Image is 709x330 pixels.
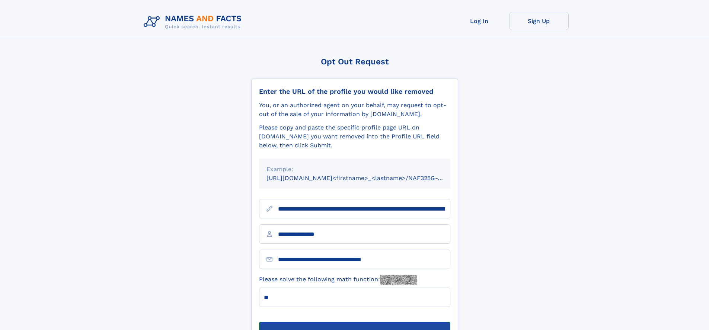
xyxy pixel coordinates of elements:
[259,101,450,119] div: You, or an authorized agent on your behalf, may request to opt-out of the sale of your informatio...
[450,12,509,30] a: Log In
[266,174,464,182] small: [URL][DOMAIN_NAME]<firstname>_<lastname>/NAF325G-xxxxxxxx
[266,165,443,174] div: Example:
[509,12,569,30] a: Sign Up
[251,57,458,66] div: Opt Out Request
[259,87,450,96] div: Enter the URL of the profile you would like removed
[259,275,417,285] label: Please solve the following math function:
[141,12,248,32] img: Logo Names and Facts
[259,123,450,150] div: Please copy and paste the specific profile page URL on [DOMAIN_NAME] you want removed into the Pr...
